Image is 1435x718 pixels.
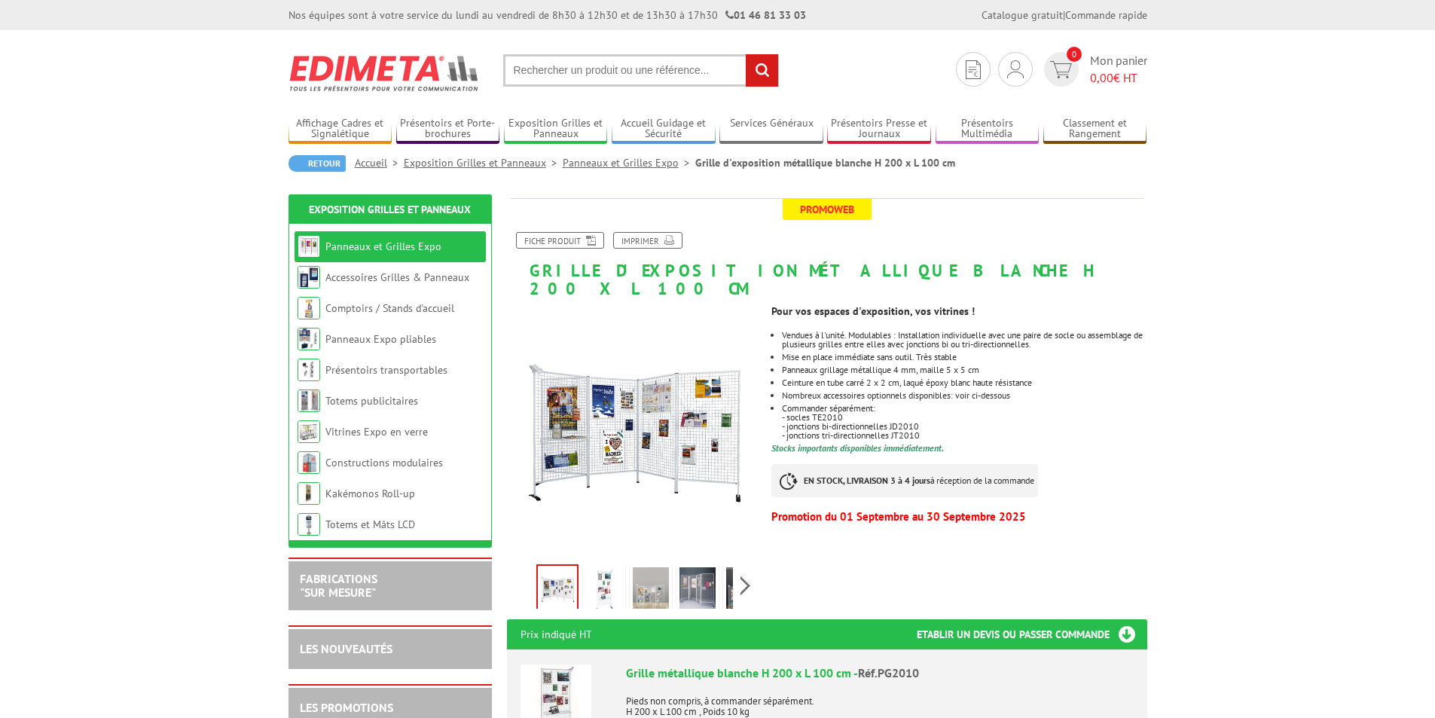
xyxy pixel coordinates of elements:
[298,266,320,289] img: Accessoires Grilles & Panneaux
[298,328,320,350] img: Panneaux Expo pliables
[503,54,779,87] input: Rechercher un produit ou une référence...
[521,619,592,649] p: Prix indiqué HT
[804,475,930,486] strong: EN STOCK, LIVRAISON 3 à 4 jours
[298,420,320,443] img: Vitrines Expo en verre
[982,8,1063,22] a: Catalogue gratuit
[1090,69,1147,87] span: € HT
[298,451,320,474] img: Constructions modulaires
[966,60,981,79] img: devis rapide
[1040,52,1147,87] a: devis rapide 0 Mon panier 0,00€ HT
[1050,61,1072,78] img: devis rapide
[289,45,481,101] img: Edimeta
[507,305,761,559] img: grilles_exposition_pg2010.jpg
[771,512,1146,521] p: Promotion du 01 Septembre au 30 Septembre 2025
[404,156,563,170] a: Exposition Grilles et Panneaux
[613,232,682,249] a: Imprimer
[827,117,931,142] a: Présentoirs Presse et Journaux
[300,700,393,715] a: LES PROMOTIONS
[298,235,320,258] img: Panneaux et Grilles Expo
[325,332,436,346] a: Panneaux Expo pliables
[325,394,418,408] a: Totems publicitaires
[782,391,1146,400] li: Nombreux accessoires optionnels disponibles: voir ci-dessous
[298,513,320,536] img: Totems et Mâts LCD
[325,456,443,469] a: Constructions modulaires
[396,117,500,142] a: Présentoirs et Porte-brochures
[325,425,428,438] a: Vitrines Expo en verre
[1090,70,1113,85] span: 0,00
[746,54,778,87] input: rechercher
[325,363,447,377] a: Présentoirs transportables
[725,8,806,22] strong: 01 46 81 33 03
[719,117,823,142] a: Services Généraux
[783,199,872,220] span: Promoweb
[563,156,695,170] a: Panneaux et Grilles Expo
[586,567,622,614] img: pg2010_grille_metallique_blanche_h200xl100_2.jpg
[289,117,392,142] a: Affichage Cadres et Signalétique
[325,270,469,284] a: Accessoires Grilles & Panneaux
[325,240,441,253] a: Panneaux et Grilles Expo
[917,619,1147,649] h3: Etablir un devis ou passer commande
[298,482,320,505] img: Kakémonos Roll-up
[936,117,1040,142] a: Présentoirs Multimédia
[538,566,577,613] img: grilles_exposition_pg2010.jpg
[1007,60,1024,78] img: devis rapide
[782,365,1146,374] p: Panneaux grillage métallique 4 mm, maille 5 x 5 cm
[516,232,604,249] a: Fiche produit
[782,404,1146,440] li: Commander séparément: - socles TE2010 - jonctions bi-directionnelles JD2010 - jonctions tri-direc...
[771,442,944,454] font: Stocks importants disponibles immédiatement.
[325,487,415,500] a: Kakémonos Roll-up
[325,301,454,315] a: Comptoirs / Stands d'accueil
[325,518,415,531] a: Totems et Mâts LCD
[726,567,762,614] img: pg2010_grille_metallique_blanche_h200xl100_3.jpg
[782,353,1146,362] li: Mise en place immédiate sans outil. Très stable
[300,641,392,656] a: LES NOUVEAUTÉS
[298,390,320,412] img: Totems publicitaires
[298,359,320,381] img: Présentoirs transportables
[309,203,471,216] a: Exposition Grilles et Panneaux
[355,156,404,170] a: Accueil
[300,571,377,600] a: FABRICATIONS"Sur Mesure"
[1067,47,1082,62] span: 0
[1065,8,1147,22] a: Commande rapide
[679,567,716,614] img: grille_exposition_metallique_blanche_200x100.jpg
[289,8,806,23] div: Nos équipes sont à votre service du lundi au vendredi de 8h30 à 12h30 et de 13h30 à 17h30
[504,117,608,142] a: Exposition Grilles et Panneaux
[626,665,1134,682] div: Grille métallique blanche H 200 x L 100 cm -
[612,117,716,142] a: Accueil Guidage et Sécurité
[782,331,1146,349] li: Vendues à l'unité. Modulables : Installation individuelle avec une paire de socle ou assemblage d...
[298,297,320,319] img: Comptoirs / Stands d'accueil
[695,155,955,170] li: Grille d'exposition métallique blanche H 200 x L 100 cm
[858,665,919,680] span: Réf.PG2010
[771,304,975,318] strong: Pour vos espaces d'exposition, vos vitrines !
[289,155,346,172] a: Retour
[633,567,669,614] img: pg2010_grille_metallique_blanche_h200xl100_1.jpg
[738,573,753,598] span: Next
[1090,52,1147,87] span: Mon panier
[1043,117,1147,142] a: Classement et Rangement
[782,378,1146,387] li: Ceinture en tube carré 2 x 2 cm, laqué époxy blanc haute résistance
[982,8,1147,23] div: |
[771,464,1038,497] p: à réception de la commande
